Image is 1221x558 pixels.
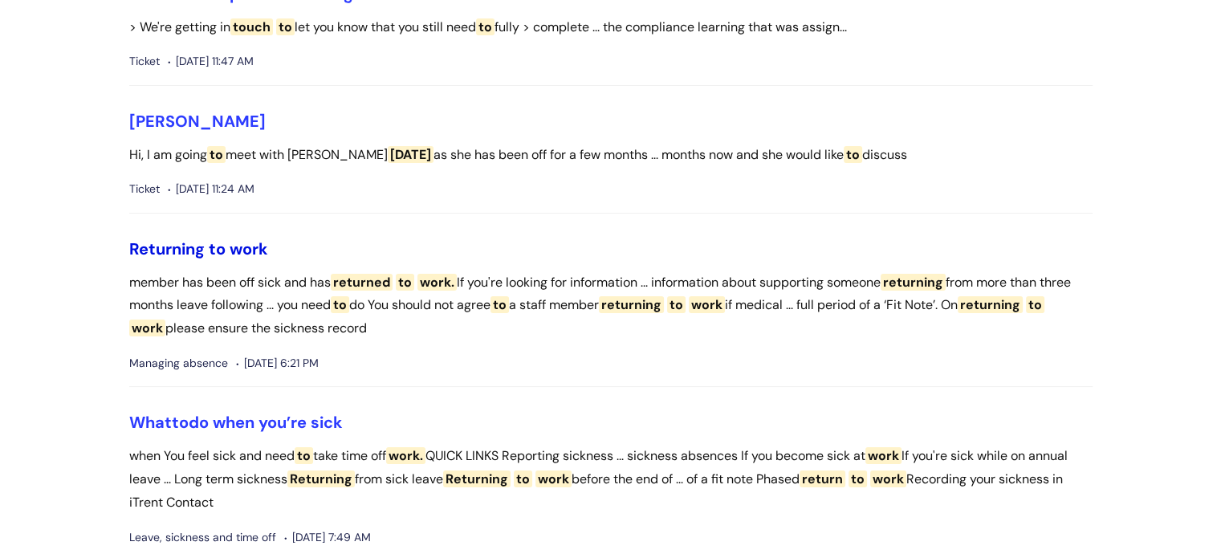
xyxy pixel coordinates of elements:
[284,527,371,548] span: [DATE] 7:49 AM
[129,271,1093,340] p: member has been off sick and has If you're looking for information ... information about supporti...
[129,179,160,199] span: Ticket
[689,296,725,313] span: work
[129,238,205,259] span: Returning
[295,447,313,464] span: to
[514,470,532,487] span: to
[844,146,862,163] span: to
[172,412,189,433] span: to
[388,146,433,163] span: [DATE]
[881,274,946,291] span: returning
[207,146,226,163] span: to
[230,18,273,35] span: touch
[331,296,349,313] span: to
[417,274,457,291] span: work.
[443,470,511,487] span: Returning
[168,51,254,71] span: [DATE] 11:47 AM
[1026,296,1044,313] span: to
[800,470,845,487] span: return
[599,296,664,313] span: returning
[870,470,906,487] span: work
[331,274,393,291] span: returned
[476,18,495,35] span: to
[129,111,266,132] a: [PERSON_NAME]
[287,470,355,487] span: Returning
[490,296,509,313] span: to
[129,445,1093,514] p: when You feel sick and need take time off QUICK LINKS Reporting sickness ... sickness absences If...
[129,527,276,548] span: Leave, sickness and time off
[396,274,414,291] span: to
[230,238,268,259] span: work
[129,320,165,336] span: work
[236,353,319,373] span: [DATE] 6:21 PM
[168,179,254,199] span: [DATE] 11:24 AM
[129,144,1093,167] p: Hi, I am going meet with [PERSON_NAME] as she has been off for a few months ... months now and sh...
[667,296,686,313] span: to
[276,18,295,35] span: to
[386,447,425,464] span: work.
[535,470,572,487] span: work
[129,16,1093,39] p: > We're getting in let you know that you still need fully > complete ... the compliance learning ...
[958,296,1023,313] span: returning
[865,447,902,464] span: work
[129,51,160,71] span: Ticket
[209,238,226,259] span: to
[129,353,228,373] span: Managing absence
[129,412,343,433] a: Whattodo when you’re sick
[849,470,867,487] span: to
[129,238,268,259] a: Returning to work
